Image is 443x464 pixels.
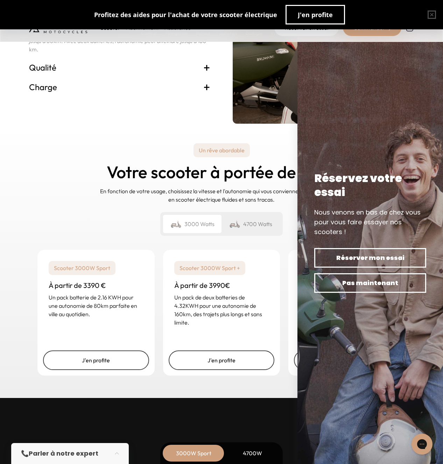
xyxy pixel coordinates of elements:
a: J'en profite [43,350,149,370]
iframe: Gorgias live chat messenger [408,431,436,457]
p: En fonction de votre usage, choisissez la vitesse et l'autonomie qui vous conviennent pour des tr... [99,187,344,204]
h3: Charge [29,81,210,93]
div: 4700W [224,445,280,462]
a: J'en profite [169,350,275,370]
div: 3000 Watts [163,215,221,233]
h3: À partir de 3990€ [174,281,269,290]
h3: Qualité [29,62,210,73]
a: J'en profite [294,350,400,370]
h2: Votre scooter à portée de main [107,163,337,181]
p: Un rêve abordable [194,143,250,157]
h3: À partir de 3390 € [49,281,143,290]
p: Scooter 3000W Sport [49,261,115,275]
span: + [203,81,210,93]
div: 3000W Sport [166,445,221,462]
p: Un pack batterie de 2.16 KWH pour une autonomie de 80km parfaite en ville au quotidien. [49,293,143,318]
span: + [203,62,210,73]
div: 4700 Watts [221,215,280,233]
p: Scooter 3000W Sport + [174,261,245,275]
p: Un pack de deux batteries de 4.32KWH pour une autonomie de 160km, des trajets plus longs et sans ... [174,293,269,327]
